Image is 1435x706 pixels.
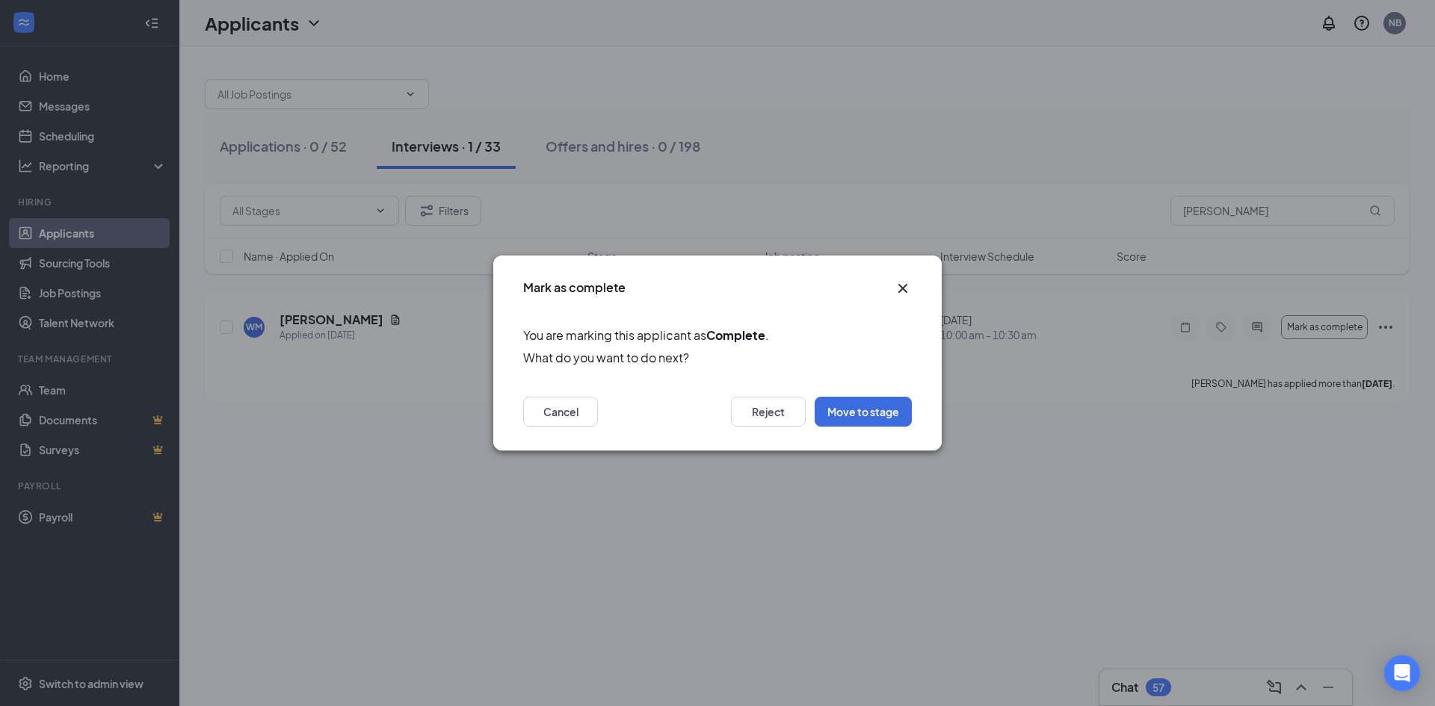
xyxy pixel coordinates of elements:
svg: Cross [894,279,912,297]
b: Complete [706,327,765,343]
span: You are marking this applicant as . [523,326,912,344]
button: Cancel [523,397,598,427]
h3: Mark as complete [523,279,626,296]
button: Close [894,279,912,297]
button: Move to stage [815,397,912,427]
button: Reject [731,397,806,427]
div: Open Intercom Messenger [1384,655,1420,691]
span: What do you want to do next? [523,348,912,367]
